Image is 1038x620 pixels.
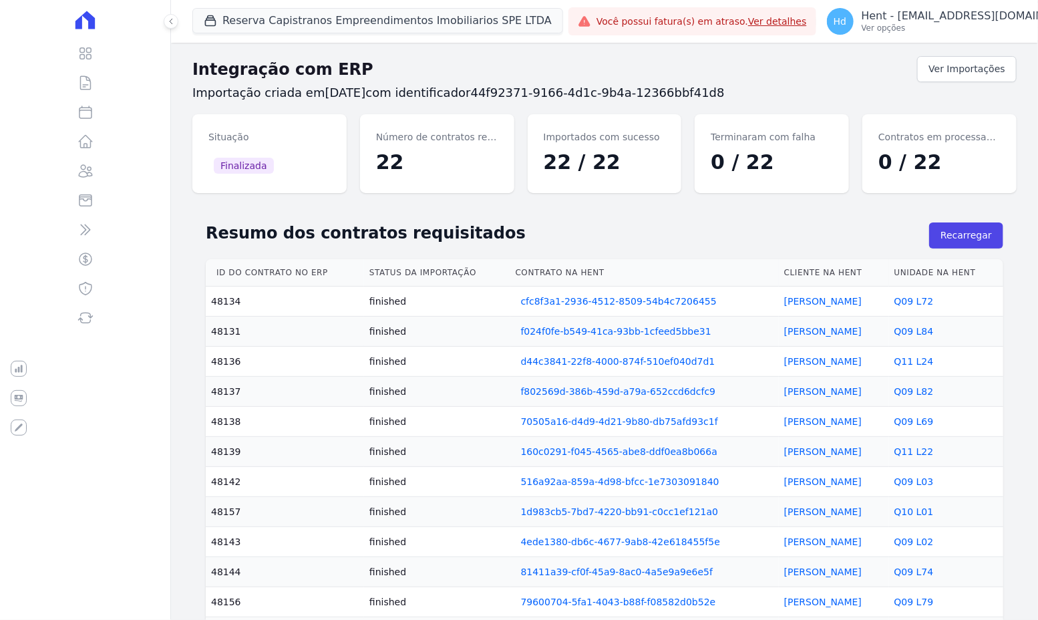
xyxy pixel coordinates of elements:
[364,557,510,587] td: finished
[206,497,364,527] td: 48157
[510,259,779,287] th: Contrato na Hent
[544,147,666,177] dd: 22 / 22
[206,467,364,497] td: 48142
[521,535,720,549] a: 4ede1380-db6c-4677-9ab8-42e618455f5e
[894,567,934,577] a: Q09 L74
[364,347,510,377] td: finished
[784,326,862,337] a: [PERSON_NAME]
[894,446,934,457] a: Q11 L22
[521,295,717,308] a: cfc8f3a1-2936-4512-8509-54b4c7206455
[521,505,719,518] a: 1d983cb5-7bd7-4220-bb91-c0cc1ef121a0
[521,385,716,398] a: f802569d-386b-459d-a79a-652ccd6dcfc9
[206,347,364,377] td: 48136
[206,287,364,317] td: 48134
[917,56,1017,82] a: Ver Importações
[206,437,364,467] td: 48139
[596,15,807,29] span: Você possui fatura(s) em atraso.
[364,407,510,437] td: finished
[894,356,934,367] a: Q11 L24
[544,130,666,144] dt: Importados com sucesso
[878,147,1001,177] dd: 0 / 22
[784,597,862,607] a: [PERSON_NAME]
[364,467,510,497] td: finished
[521,355,715,368] a: d44c3841-22f8-4000-874f-510ef040d7d1
[192,57,917,82] h2: Integração com ERP
[784,386,862,397] a: [PERSON_NAME]
[784,506,862,517] a: [PERSON_NAME]
[206,317,364,347] td: 48131
[192,8,563,33] button: Reserva Capistranos Empreendimentos Imobiliarios SPE LTDA
[364,259,510,287] th: Status da importação
[364,587,510,617] td: finished
[784,296,862,307] a: [PERSON_NAME]
[206,557,364,587] td: 48144
[889,259,1003,287] th: Unidade na Hent
[711,147,833,177] dd: 0 / 22
[894,506,934,517] a: Q10 L01
[325,86,366,100] span: [DATE]
[471,86,725,100] span: 44f92371-9166-4d1c-9b4a-12366bbf41d8
[894,536,934,547] a: Q09 L02
[784,536,862,547] a: [PERSON_NAME]
[784,567,862,577] a: [PERSON_NAME]
[206,587,364,617] td: 48156
[521,415,718,428] a: 70505a16-d4d9-4d21-9b80-db75afd93c1f
[748,16,807,27] a: Ver detalhes
[878,130,1001,144] dt: Contratos em processamento
[206,377,364,407] td: 48137
[894,476,934,487] a: Q09 L03
[894,597,934,607] a: Q09 L79
[521,325,711,338] a: f024f0fe-b549-41ca-93bb-1cfeed5bbe31
[364,287,510,317] td: finished
[779,259,889,287] th: Cliente na Hent
[521,445,717,458] a: 160c0291-f045-4565-abe8-ddf0ea8b066a
[521,475,719,488] a: 516a92aa-859a-4d98-bfcc-1e7303091840
[784,416,862,427] a: [PERSON_NAME]
[214,158,274,174] span: Finalizada
[834,17,846,26] span: Hd
[192,85,1017,101] h3: Importação criada em com identificador
[206,407,364,437] td: 48138
[894,386,934,397] a: Q09 L82
[784,446,862,457] a: [PERSON_NAME]
[364,497,510,527] td: finished
[206,259,364,287] th: Id do contrato no ERP
[208,130,331,144] dt: Situação
[894,416,934,427] a: Q09 L69
[364,377,510,407] td: finished
[521,595,716,609] a: 79600704-5fa1-4043-b88f-f08582d0b52e
[364,317,510,347] td: finished
[376,147,498,177] dd: 22
[711,130,833,144] dt: Terminaram com falha
[206,527,364,557] td: 48143
[364,527,510,557] td: finished
[364,437,510,467] td: finished
[521,565,713,579] a: 81411a39-cf0f-45a9-8ac0-4a5e9a9e6e5f
[376,130,498,144] dt: Número de contratos requisitados
[784,476,862,487] a: [PERSON_NAME]
[784,356,862,367] a: [PERSON_NAME]
[894,326,934,337] a: Q09 L84
[206,221,929,245] h2: Resumo dos contratos requisitados
[894,296,934,307] a: Q09 L72
[929,222,1003,249] button: Recarregar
